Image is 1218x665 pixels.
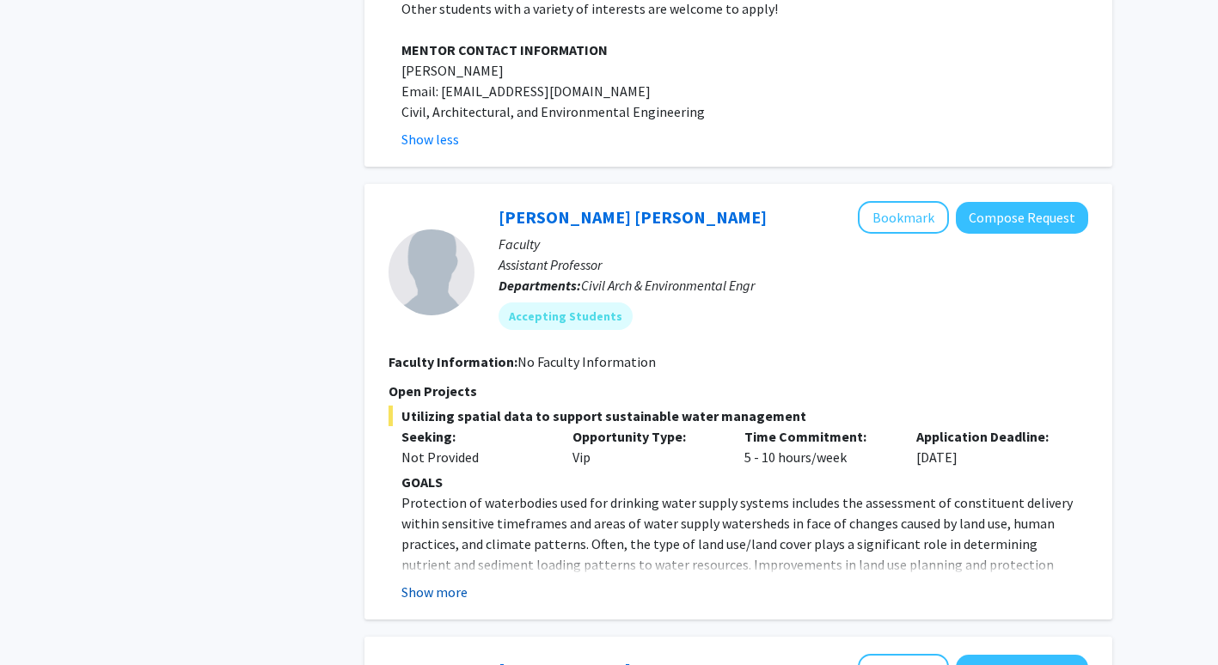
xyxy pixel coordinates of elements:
span: No Faculty Information [517,353,656,370]
p: Email: [EMAIL_ADDRESS][DOMAIN_NAME] [401,81,1088,101]
mat-chip: Accepting Students [499,302,633,330]
p: Application Deadline: [916,426,1062,447]
div: Not Provided [401,447,548,467]
p: Protection of waterbodies used for drinking water supply systems includes the assessment of const... [401,492,1088,616]
strong: GOALS [401,473,443,491]
div: Vip [560,426,731,467]
span: Civil Arch & Environmental Engr [581,277,755,294]
b: Departments: [499,277,581,294]
button: Add Amanda Carneiro Marques to Bookmarks [858,201,949,234]
iframe: Chat [13,588,73,652]
button: Compose Request to Amanda Carneiro Marques [956,202,1088,234]
button: Show less [401,129,459,149]
p: [PERSON_NAME] [401,60,1088,81]
a: [PERSON_NAME] [PERSON_NAME] [499,206,767,228]
p: Faculty [499,234,1088,254]
p: Time Commitment: [744,426,891,447]
button: Show more [401,582,468,602]
span: Utilizing spatial data to support sustainable water management [389,406,1088,426]
strong: MENTOR CONTACT INFORMATION [401,41,608,58]
p: Assistant Professor [499,254,1088,275]
p: Civil, Architectural, and Environmental Engineering [401,101,1088,122]
p: Open Projects [389,381,1088,401]
div: 5 - 10 hours/week [731,426,903,467]
div: [DATE] [903,426,1075,467]
b: Faculty Information: [389,353,517,370]
p: Opportunity Type: [572,426,719,447]
p: Seeking: [401,426,548,447]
